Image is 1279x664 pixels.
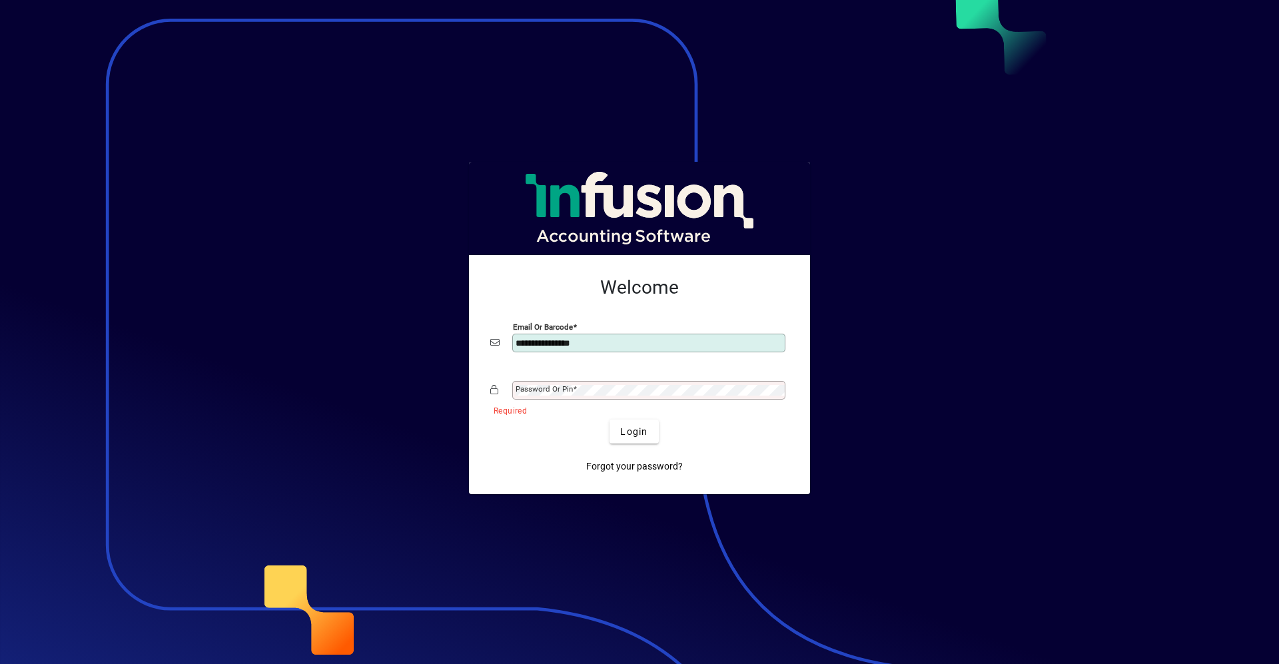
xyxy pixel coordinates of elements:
[516,384,573,394] mat-label: Password or Pin
[581,454,688,478] a: Forgot your password?
[494,403,778,417] mat-error: Required
[513,322,573,332] mat-label: Email or Barcode
[620,425,647,439] span: Login
[586,460,683,474] span: Forgot your password?
[610,420,658,444] button: Login
[490,276,789,299] h2: Welcome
